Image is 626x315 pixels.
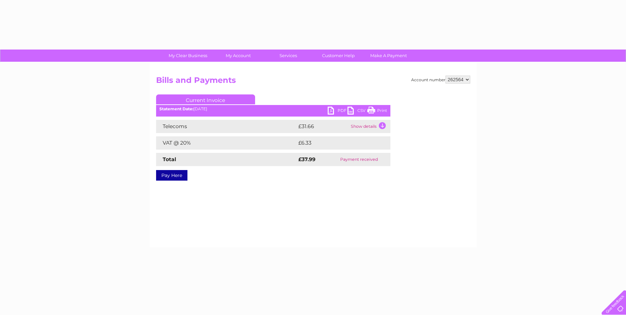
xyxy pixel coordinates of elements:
div: [DATE] [156,107,390,111]
b: Statement Date: [159,106,193,111]
a: Current Invoice [156,94,255,104]
a: Print [367,107,387,116]
a: My Account [211,50,265,62]
a: Services [261,50,315,62]
td: £31.66 [297,120,349,133]
a: PDF [328,107,347,116]
strong: Total [163,156,176,162]
a: CSV [347,107,367,116]
a: My Clear Business [161,50,215,62]
td: £6.33 [297,136,375,150]
div: Account number [411,76,470,84]
h2: Bills and Payments [156,76,470,88]
a: Make A Payment [361,50,416,62]
td: Payment received [328,153,390,166]
a: Pay Here [156,170,187,181]
td: Show details [349,120,390,133]
td: VAT @ 20% [156,136,297,150]
a: Customer Help [311,50,366,62]
strong: £37.99 [298,156,315,162]
td: Telecoms [156,120,297,133]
